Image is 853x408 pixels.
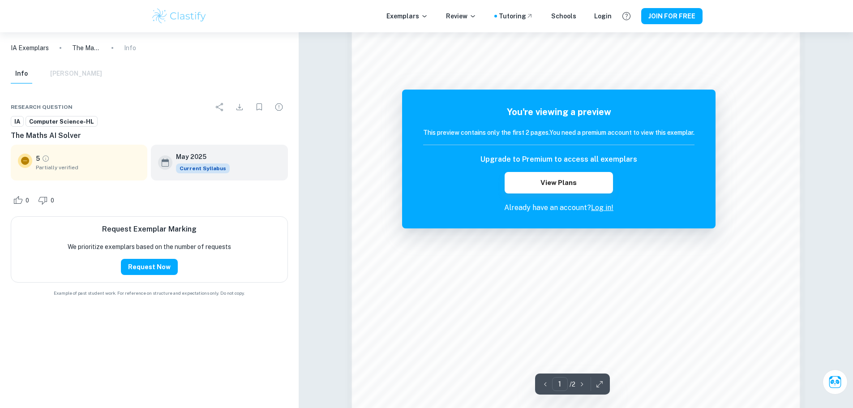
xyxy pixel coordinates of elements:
[499,11,533,21] a: Tutoring
[551,11,576,21] a: Schools
[423,128,694,137] h6: This preview contains only the first 2 pages. You need a premium account to view this exemplar.
[102,224,197,235] h6: Request Exemplar Marking
[11,43,49,53] a: IA Exemplars
[46,196,59,205] span: 0
[72,43,101,53] p: The Maths AI Solver
[641,8,703,24] button: JOIN FOR FREE
[423,202,694,213] p: Already have an account?
[42,155,50,163] a: Grade partially verified
[68,242,231,252] p: We prioritize exemplars based on the number of requests
[823,369,848,395] button: Ask Clai
[591,203,613,212] a: Log in!
[594,11,612,21] a: Login
[250,98,268,116] div: Bookmark
[36,193,59,207] div: Dislike
[231,98,249,116] div: Download
[176,163,230,173] div: This exemplar is based on the current syllabus. Feel free to refer to it for inspiration/ideas wh...
[11,117,23,126] span: IA
[36,163,140,172] span: Partially verified
[386,11,428,21] p: Exemplars
[446,11,476,21] p: Review
[176,152,223,162] h6: May 2025
[11,290,288,296] span: Example of past student work. For reference on structure and expectations only. Do not copy.
[11,130,288,141] h6: The Maths AI Solver
[176,163,230,173] span: Current Syllabus
[26,117,97,126] span: Computer Science-HL
[11,64,32,84] button: Info
[11,116,24,127] a: IA
[26,116,98,127] a: Computer Science-HL
[505,172,613,193] button: View Plans
[21,196,34,205] span: 0
[570,379,575,389] p: / 2
[11,193,34,207] div: Like
[480,154,637,165] h6: Upgrade to Premium to access all exemplars
[124,43,136,53] p: Info
[211,98,229,116] div: Share
[11,103,73,111] span: Research question
[619,9,634,24] button: Help and Feedback
[151,7,208,25] img: Clastify logo
[270,98,288,116] div: Report issue
[423,105,694,119] h5: You're viewing a preview
[121,259,178,275] button: Request Now
[36,154,40,163] p: 5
